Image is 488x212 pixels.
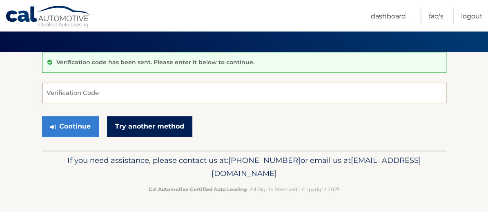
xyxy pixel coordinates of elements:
a: Logout [461,9,483,24]
p: - All Rights Reserved - Copyright 2025 [47,185,441,194]
span: [PHONE_NUMBER] [228,156,301,165]
strong: Cal Automotive Certified Auto Leasing [149,186,247,192]
p: If you need assistance, please contact us at: or email us at [47,154,441,180]
input: Verification Code [42,83,446,103]
a: Cal Automotive [5,5,91,29]
button: Continue [42,116,99,137]
span: [EMAIL_ADDRESS][DOMAIN_NAME] [212,156,421,178]
p: Verification code has been sent. Please enter it below to continue. [56,59,254,66]
a: Dashboard [371,9,406,24]
a: FAQ's [429,9,443,24]
a: Try another method [107,116,192,137]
